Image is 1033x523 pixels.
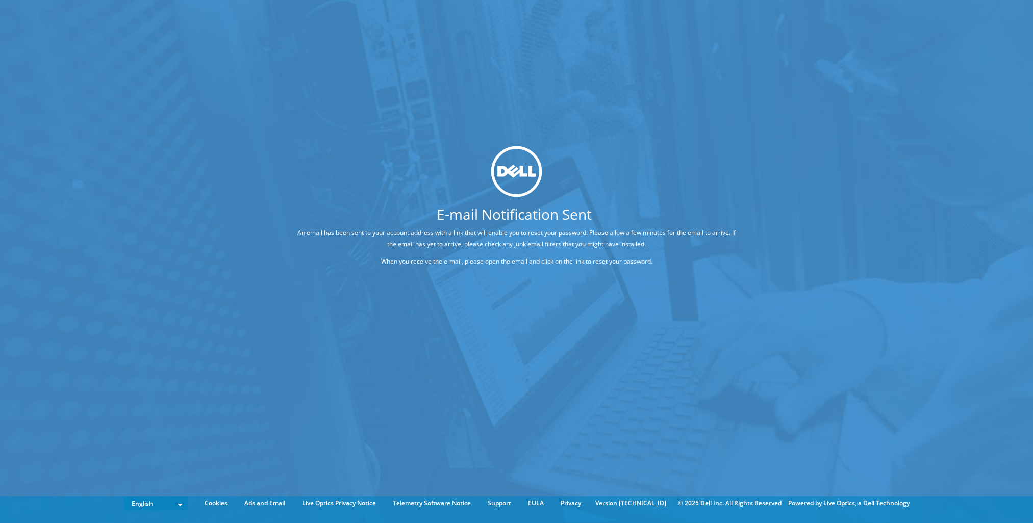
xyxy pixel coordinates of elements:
[673,498,787,509] li: © 2025 Dell Inc. All Rights Reserved
[258,207,770,221] h1: E-mail Notification Sent
[553,498,589,509] a: Privacy
[294,498,384,509] a: Live Optics Privacy Notice
[788,498,910,509] li: Powered by Live Optics, a Dell Technology
[480,498,519,509] a: Support
[296,256,737,267] p: When you receive the e-mail, please open the email and click on the link to reset your password.
[237,498,293,509] a: Ads and Email
[385,498,478,509] a: Telemetry Software Notice
[520,498,551,509] a: EULA
[197,498,235,509] a: Cookies
[590,498,671,509] li: Version [TECHNICAL_ID]
[491,146,542,197] img: dell_svg_logo.svg
[296,227,737,250] p: An email has been sent to your account address with a link that will enable you to reset your pas...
